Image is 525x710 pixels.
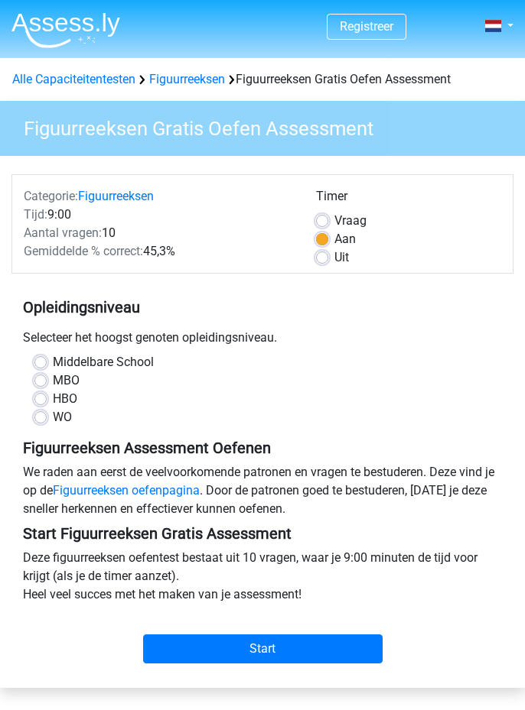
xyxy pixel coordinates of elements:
[11,329,514,353] div: Selecteer het hoogst genoten opleidingsniveau.
[24,207,47,222] span: Tijd:
[12,206,305,224] div: 9:00
[53,408,72,426] label: WO
[24,244,143,258] span: Gemiddelde % correct:
[334,230,356,248] label: Aan
[18,111,514,141] h3: Figuurreeksen Gratis Oefen Assessment
[23,439,502,457] h5: Figuurreeksen Assessment Oefenen
[24,225,102,240] span: Aantal vragen:
[11,12,120,48] img: Assessly
[143,634,383,663] input: Start
[149,72,225,86] a: Figuurreeksen
[316,187,502,212] div: Timer
[53,371,80,390] label: MBO
[11,549,514,610] div: Deze figuurreeksen oefentest bestaat uit 10 vragen, waar je 9:00 minuten de tijd voor krijgt (als...
[12,242,305,261] div: 45,3%
[24,189,78,203] span: Categorie:
[334,212,367,230] label: Vraag
[6,70,519,89] div: Figuurreeksen Gratis Oefen Assessment
[53,483,200,498] a: Figuurreeksen oefenpagina
[78,189,154,203] a: Figuurreeksen
[340,19,393,34] a: Registreer
[23,292,502,323] h5: Opleidingsniveau
[53,390,77,408] label: HBO
[53,353,154,371] label: Middelbare School
[11,463,514,524] div: We raden aan eerst de veelvoorkomende patronen en vragen te bestuderen. Deze vind je op de . Door...
[12,224,305,242] div: 10
[334,248,349,267] label: Uit
[12,72,135,86] a: Alle Capaciteitentesten
[23,524,502,543] h5: Start Figuurreeksen Gratis Assessment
